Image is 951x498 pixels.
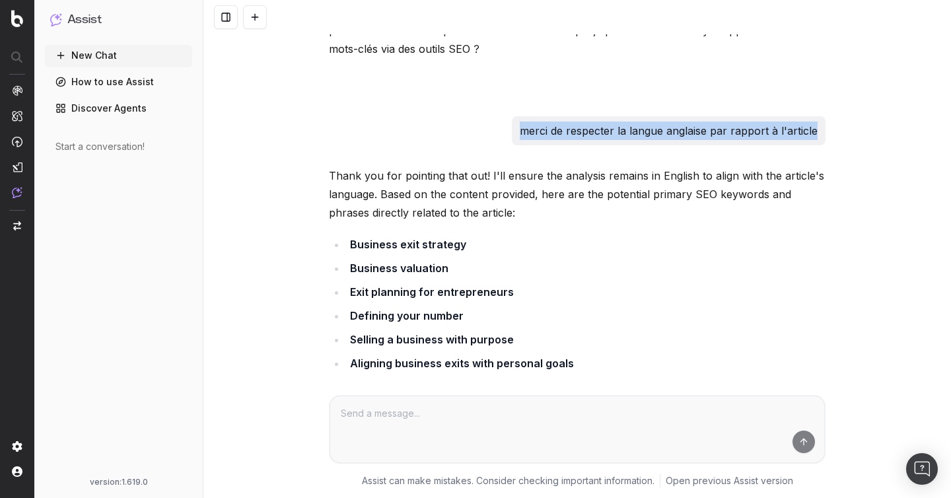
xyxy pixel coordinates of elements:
[11,10,23,27] img: Botify logo
[12,466,22,477] img: My account
[520,122,818,140] p: merci de respecter la langue anglaise par rapport à l'article
[12,162,22,172] img: Studio
[350,309,464,322] strong: Defining your number
[13,221,21,231] img: Switch project
[12,136,22,147] img: Activation
[12,85,22,96] img: Analytics
[12,441,22,452] img: Setting
[350,262,448,275] strong: Business valuation
[350,285,514,299] strong: Exit planning for entrepreneurs
[50,11,187,29] button: Assist
[50,13,62,26] img: Assist
[329,166,826,222] p: Thank you for pointing that out! I'll ensure the analysis remains in English to align with the ar...
[350,238,466,251] strong: Business exit strategy
[45,98,192,119] a: Discover Agents
[45,45,192,66] button: New Chat
[12,110,22,122] img: Intelligence
[362,474,654,487] p: Assist can make mistakes. Consider checking important information.
[666,474,793,487] a: Open previous Assist version
[50,477,187,487] div: version: 1.619.0
[906,453,938,485] div: Open Intercom Messenger
[12,187,22,198] img: Assist
[67,11,102,29] h1: Assist
[55,140,182,153] div: Start a conversation!
[45,71,192,92] a: How to use Assist
[350,333,514,346] strong: Selling a business with purpose
[350,357,574,370] strong: Aligning business exits with personal goals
